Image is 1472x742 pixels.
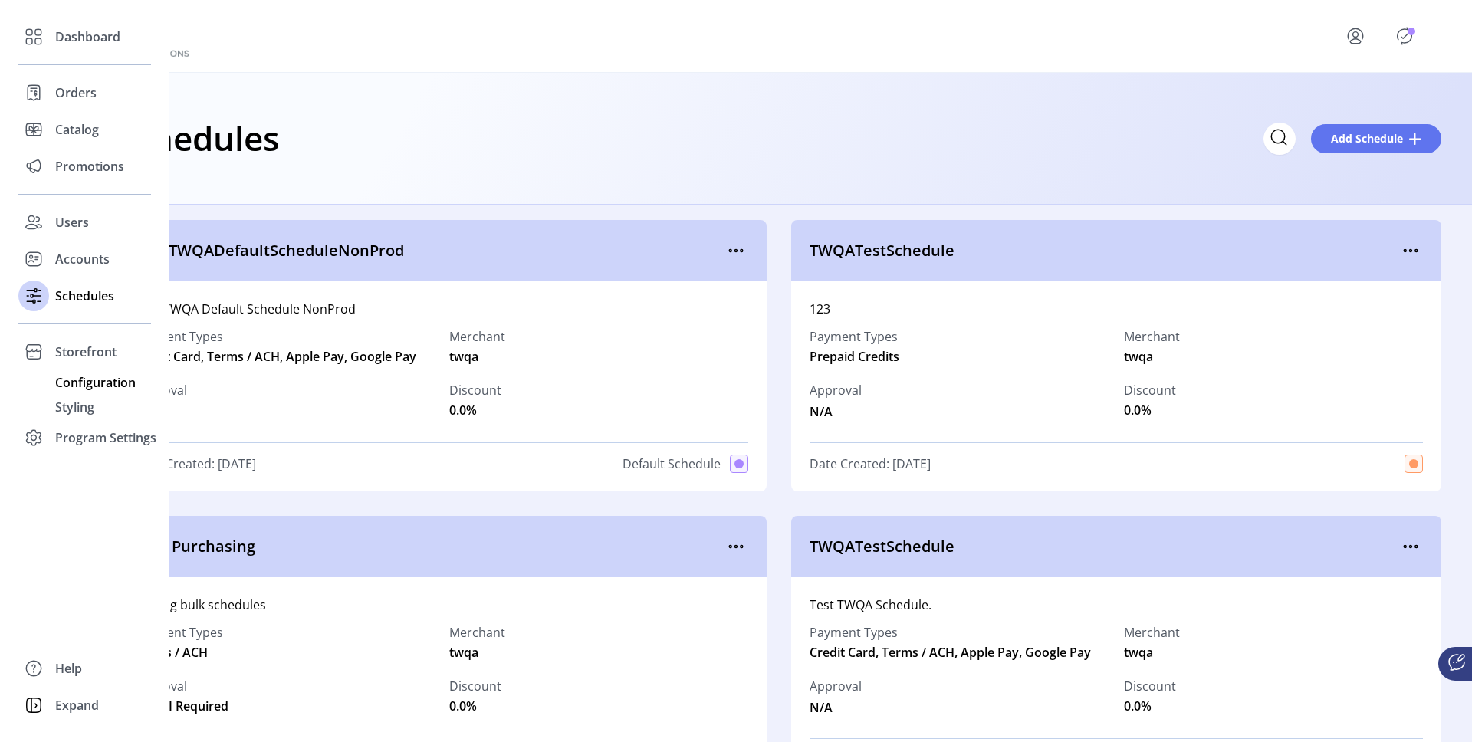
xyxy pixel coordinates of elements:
span: Storefront [55,343,117,361]
span: 0.0% [1124,401,1152,419]
label: Merchant [449,623,505,642]
label: Discount [1124,677,1176,695]
span: Promotions [55,157,124,176]
span: twqa [449,347,478,366]
label: Merchant [1124,327,1180,346]
span: 0.0% [449,697,477,715]
span: N/A [810,399,862,421]
span: Bulk Purchasing [135,535,724,558]
span: NewTWQADefaultScheduleNonProd [135,239,724,262]
span: Default Schedule [623,455,721,473]
span: Credit Card, Terms / ACH, Apple Pay, Google Pay [135,347,434,366]
button: menu [1398,534,1423,559]
span: 0.0% [1124,697,1152,715]
span: TWQATestSchedule [810,535,1398,558]
span: Catalog [55,120,99,139]
h1: Schedules [117,111,279,165]
label: Discount [1124,381,1176,399]
span: Approval [810,677,862,695]
span: Terms / ACH [135,643,208,662]
label: Payment Types [135,327,434,346]
div: Testing bulk schedules [135,596,748,614]
span: 0.0% [449,401,477,419]
span: TWQATestSchedule [810,239,1398,262]
label: Merchant [449,327,505,346]
div: 123 [810,300,1423,318]
label: Merchant [1124,623,1180,642]
div: Test TWQA Schedule. [810,596,1423,614]
span: Level I Required [135,697,228,715]
span: Program Settings [55,428,156,447]
label: Discount [449,381,501,399]
button: menu [1325,18,1392,54]
span: twqa [1124,347,1153,366]
label: Payment Types [135,623,223,642]
button: Add Schedule [1311,124,1441,153]
button: menu [724,534,748,559]
span: Approval [810,381,862,399]
span: Date Created: [DATE] [135,455,256,473]
span: twqa [449,643,478,662]
label: Payment Types [810,327,899,346]
span: Users [55,213,89,231]
button: Publisher Panel [1392,24,1417,48]
span: Prepaid Credits [810,347,899,366]
input: Search [1263,123,1296,155]
label: Approval [135,677,228,695]
span: Expand [55,696,99,714]
label: Payment Types [810,623,1109,642]
label: Discount [449,677,501,695]
button: menu [1398,238,1423,263]
span: N/A [810,695,862,717]
span: Help [55,659,82,678]
span: Credit Card, Terms / ACH, Apple Pay, Google Pay [810,643,1109,662]
span: Dashboard [55,28,120,46]
span: Orders [55,84,97,102]
span: Configuration [55,373,136,392]
span: twqa [1124,643,1153,662]
button: menu [724,238,748,263]
span: Date Created: [DATE] [810,455,931,473]
span: Schedules [55,287,114,305]
span: Accounts [55,250,110,268]
div: New TWQA Default Schedule NonProd [135,300,748,318]
span: Styling [55,398,94,416]
span: Add Schedule [1331,130,1403,146]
